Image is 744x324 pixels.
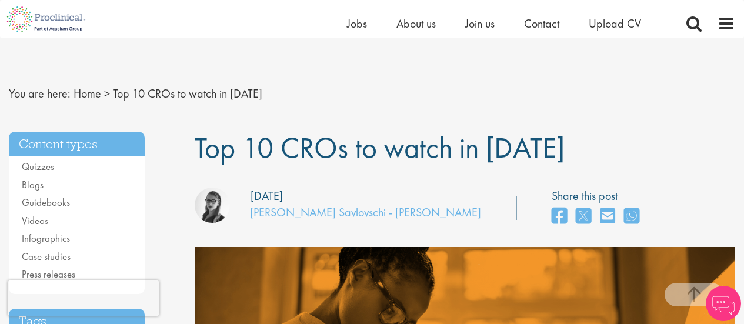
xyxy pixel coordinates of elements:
h3: Content types [9,132,145,157]
a: Quizzes [22,160,54,173]
a: Case studies [22,250,71,263]
a: breadcrumb link [74,86,101,101]
span: > [104,86,110,101]
a: Guidebooks [22,196,70,209]
a: Upload CV [589,16,641,31]
div: [DATE] [251,188,283,205]
iframe: reCAPTCHA [8,280,159,316]
a: Press releases [22,268,75,280]
span: Top 10 CROs to watch in [DATE] [113,86,262,101]
a: share on twitter [576,204,591,229]
a: Join us [465,16,495,31]
a: Infographics [22,232,70,245]
a: share on whats app [624,204,639,229]
label: Share this post [552,188,645,205]
a: Videos [22,214,48,227]
a: Blogs [22,178,44,191]
a: Jobs [347,16,367,31]
a: About us [396,16,436,31]
img: Chatbot [706,286,741,321]
img: Theodora Savlovschi - Wicks [195,188,230,223]
a: Contact [524,16,559,31]
a: [PERSON_NAME] Savlovschi - [PERSON_NAME] [250,205,481,220]
span: Top 10 CROs to watch in [DATE] [195,129,565,166]
a: share on facebook [552,204,567,229]
span: You are here: [9,86,71,101]
a: share on email [600,204,615,229]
